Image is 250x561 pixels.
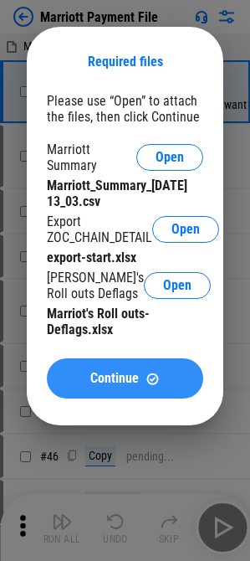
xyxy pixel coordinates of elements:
[90,372,139,385] span: Continue
[47,93,203,125] div: Please use “Open” to attach the files, then click Continue
[156,151,184,164] span: Open
[47,306,203,337] div: Marriot's Roll outs-Deflags.xlsx
[47,54,203,69] div: Required files
[171,223,200,236] span: Open
[47,214,152,245] div: Export ZOC_CHAIN_DETAIL
[47,358,203,399] button: ContinueContinue
[163,279,191,292] span: Open
[47,178,203,209] div: Marriott_Summary_[DATE] 13_03.csv
[47,142,136,173] div: Marriott Summary
[136,144,203,171] button: Open
[47,270,144,301] div: [PERSON_NAME]'s Roll outs Deflags
[145,372,160,386] img: Continue
[144,272,211,299] button: Open
[47,250,203,265] div: export-start.xlsx
[152,216,219,243] button: Open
